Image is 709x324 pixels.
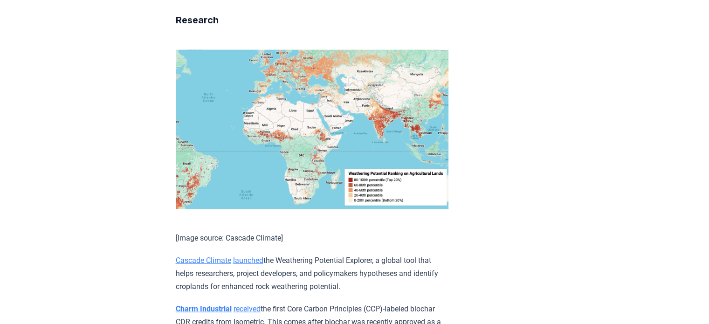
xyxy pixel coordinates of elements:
[176,232,448,245] p: [Image source: Cascade Climate]
[176,256,231,265] a: Cascade Climate
[233,256,263,265] a: launched
[176,254,448,293] p: the Weathering Potential Explorer, a global tool that helps researchers, project developers, and ...
[176,14,219,26] strong: Research
[234,304,261,313] a: received
[176,304,232,313] a: Charm Industrial
[176,50,448,209] img: blog post image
